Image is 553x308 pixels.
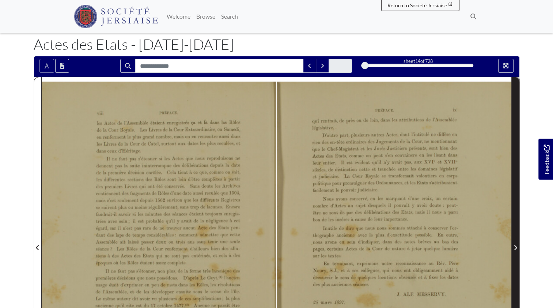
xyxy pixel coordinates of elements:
a: Welcome [164,9,193,24]
input: Search for [135,59,303,73]
button: Full screen mode [498,59,514,73]
img: Société Jersiaise [74,5,158,28]
span: Feedback [542,144,551,174]
a: Search [218,9,241,24]
button: Open transcription window [55,59,69,73]
div: sheet of 728 [363,58,473,65]
a: Société Jersiaise logo [74,3,158,30]
button: Next Match [316,59,329,73]
button: Previous Match [303,59,316,73]
h1: Actes des Etats - [DATE]-[DATE] [34,35,520,53]
a: Would you like to provide feedback? [538,139,553,180]
button: Search [120,59,136,73]
span: Return to Société Jersiaise [387,2,447,8]
a: Browse [193,9,218,24]
span: 14 [415,58,420,64]
button: Toggle text selection (Alt+T) [39,59,54,73]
